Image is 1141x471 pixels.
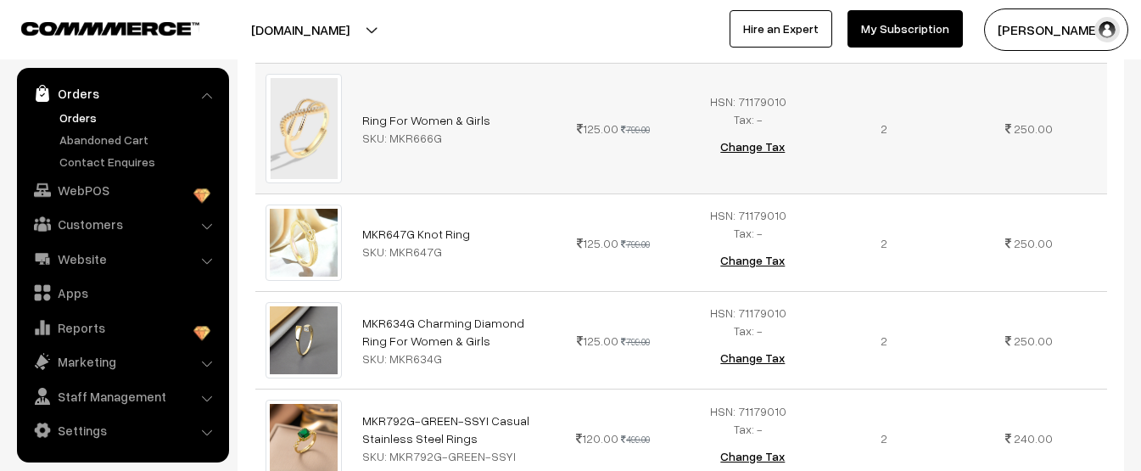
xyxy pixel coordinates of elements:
span: 250.00 [1014,236,1053,250]
a: My Subscription [847,10,963,48]
span: 2 [881,121,887,136]
a: Reports [21,312,223,343]
a: Hire an Expert [730,10,832,48]
span: 250.00 [1014,121,1053,136]
a: MKR647G Knot Ring [362,227,470,241]
span: 250.00 [1014,334,1053,348]
div: SKU: MKR792G-GREEN-SSYI [362,447,535,465]
span: 125.00 [577,334,618,348]
button: [DOMAIN_NAME] [192,8,409,51]
div: SKU: MKR666G [362,129,535,147]
span: 125.00 [577,236,618,250]
button: [PERSON_NAME] [984,8,1128,51]
a: Staff Management [21,381,223,412]
a: MKR792G-GREEN-SSYI Casual Stainless Steel Rings [362,413,529,446]
img: imagtxnbsdnfhpx9.jpeg [266,205,342,281]
a: WebPOS [21,175,223,205]
a: Customers [21,209,223,239]
span: 240.00 [1014,431,1053,446]
span: 2 [881,236,887,250]
span: HSN: 71179010 Tax: - [710,306,786,338]
span: 125.00 [577,121,618,136]
a: Abandoned Cart [55,131,223,149]
div: SKU: MKR647G [362,243,535,261]
span: 120.00 [576,431,618,446]
img: imagsz3yagugthxw.jpeg [266,302,342,378]
a: COMMMERCE [21,17,170,37]
img: user [1094,17,1120,42]
button: Change Tax [707,242,798,279]
a: MKR634G Charming Diamond Ring For Women & Girls [362,316,524,348]
img: COMMMERCE [21,22,199,35]
a: Apps [21,278,223,308]
span: HSN: 71179010 Tax: - [710,208,786,240]
a: Orders [55,109,223,126]
strike: 799.00 [621,238,650,250]
button: Change Tax [707,128,798,165]
a: Contact Enquires [55,153,223,171]
strike: 799.00 [621,124,650,135]
span: 2 [881,431,887,446]
button: Change Tax [707,339,798,377]
a: Orders [21,78,223,109]
div: SKU: MKR634G [362,350,535,367]
a: Ring For Women & Girls [362,113,490,127]
span: HSN: 71179010 Tax: - [710,404,786,436]
span: 2 [881,334,887,348]
a: Website [21,244,223,274]
img: imagwt32v9ha2c5a.jpeg [266,74,342,183]
a: Settings [21,415,223,446]
strike: 499.00 [621,434,650,445]
strike: 799.00 [621,336,650,347]
span: HSN: 71179010 Tax: - [710,94,786,126]
a: Marketing [21,346,223,377]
